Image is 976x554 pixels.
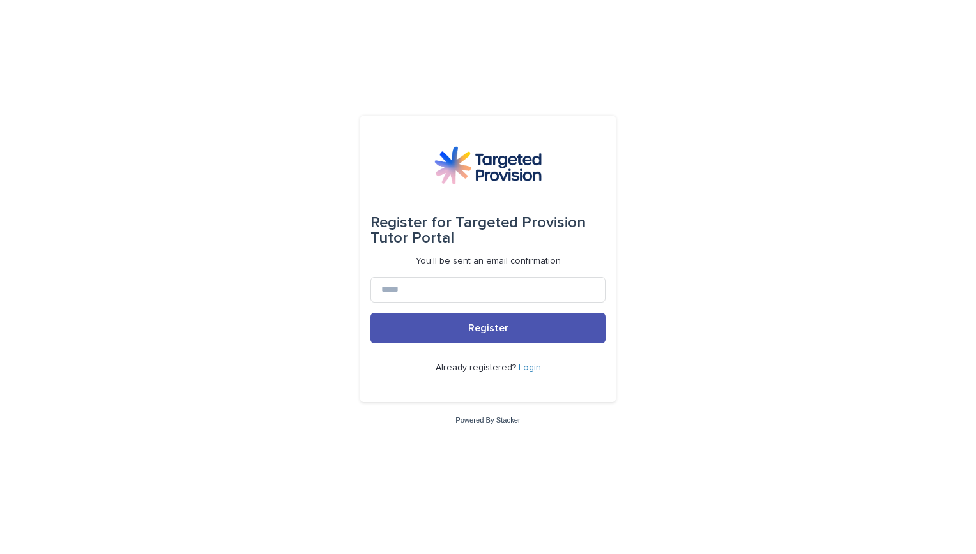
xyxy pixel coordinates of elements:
[468,323,508,333] span: Register
[370,205,606,256] div: Targeted Provision Tutor Portal
[416,256,561,267] p: You'll be sent an email confirmation
[370,313,606,343] button: Register
[519,363,541,372] a: Login
[434,146,542,184] img: M5nRWzHhSzIhMunXDL62
[436,363,519,372] span: Already registered?
[455,416,520,424] a: Powered By Stacker
[370,215,452,230] span: Register for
